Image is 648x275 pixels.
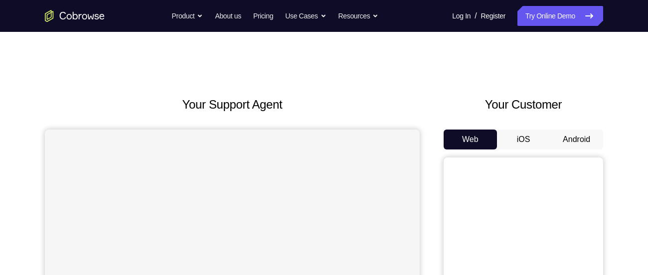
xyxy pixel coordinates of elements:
[481,6,505,26] a: Register
[215,6,241,26] a: About us
[452,6,471,26] a: Log In
[285,6,326,26] button: Use Cases
[338,6,379,26] button: Resources
[444,130,497,149] button: Web
[444,96,603,114] h2: Your Customer
[550,130,603,149] button: Android
[45,10,105,22] a: Go to the home page
[253,6,273,26] a: Pricing
[172,6,203,26] button: Product
[45,96,420,114] h2: Your Support Agent
[497,130,550,149] button: iOS
[517,6,603,26] a: Try Online Demo
[475,10,477,22] span: /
